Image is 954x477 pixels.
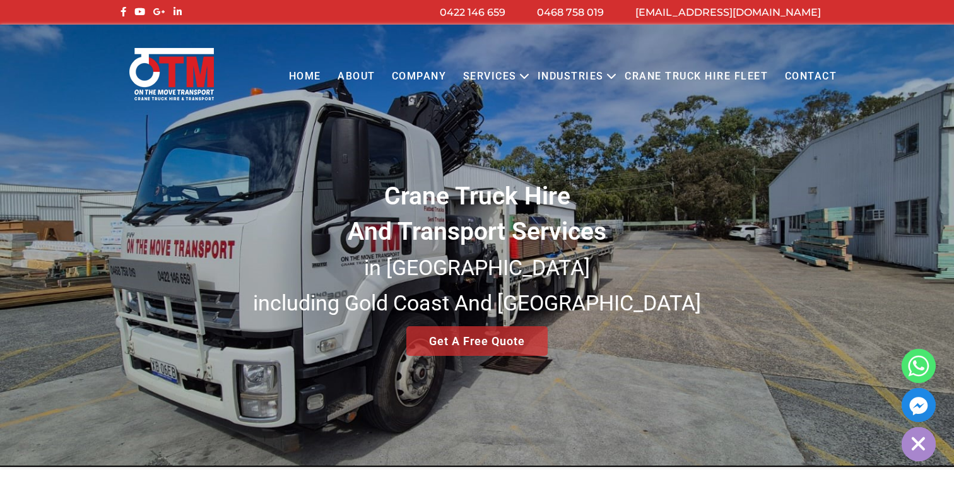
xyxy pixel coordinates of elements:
[280,59,329,94] a: Home
[329,59,384,94] a: About
[635,6,821,18] a: [EMAIL_ADDRESS][DOMAIN_NAME]
[406,326,548,356] a: Get A Free Quote
[529,59,612,94] a: Industries
[616,59,776,94] a: Crane Truck Hire Fleet
[384,59,455,94] a: COMPANY
[902,388,936,422] a: Facebook_Messenger
[455,59,525,94] a: Services
[776,59,845,94] a: Contact
[253,255,701,315] small: in [GEOGRAPHIC_DATA] including Gold Coast And [GEOGRAPHIC_DATA]
[537,6,604,18] a: 0468 758 019
[440,6,505,18] a: 0422 146 659
[902,349,936,383] a: Whatsapp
